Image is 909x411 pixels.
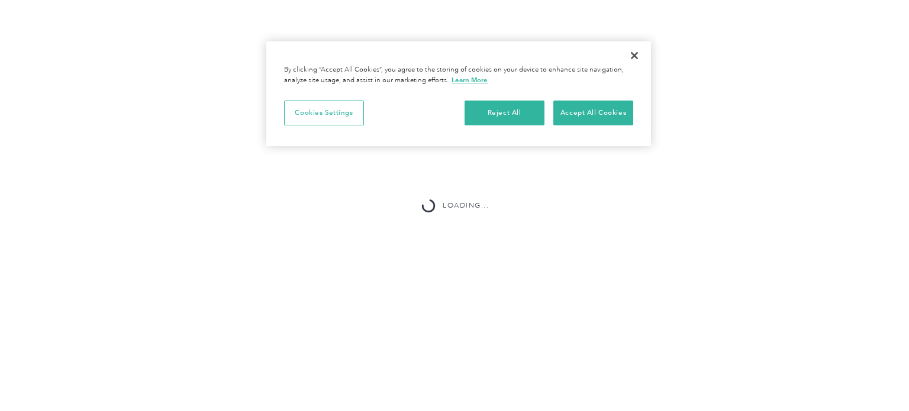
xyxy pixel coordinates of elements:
[465,101,544,125] button: Reject All
[284,101,364,125] button: Cookies Settings
[621,43,647,69] button: Close
[266,41,651,146] div: Cookie banner
[553,101,633,125] button: Accept All Cookies
[443,200,489,212] div: Loading...
[284,65,633,86] div: By clicking “Accept All Cookies”, you agree to the storing of cookies on your device to enhance s...
[266,41,651,146] div: Privacy
[452,76,488,84] a: More information about your privacy, opens in a new tab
